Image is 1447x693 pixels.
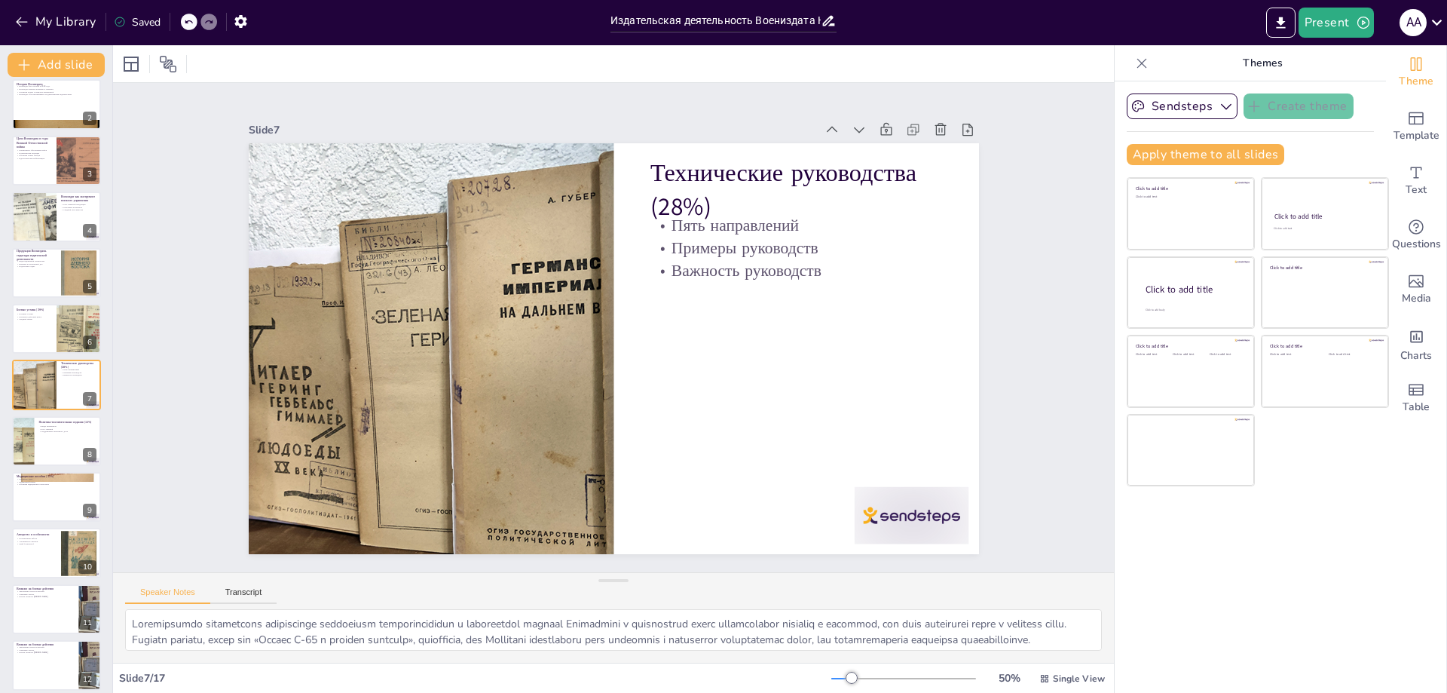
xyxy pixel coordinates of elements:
div: 10 [78,560,96,574]
p: Обучение медицинского персонала [17,483,96,486]
div: 8 [83,448,96,461]
p: Пять направлений [61,369,96,372]
div: Get real-time input from your audience [1386,208,1446,262]
p: Поддержание морального духа [38,430,96,433]
p: Виды издаваемой литературы [17,259,57,262]
p: Снижение потерь [17,649,75,652]
div: Saved [114,15,161,29]
div: 11 [12,584,101,634]
p: Воениздат изменял название и тематику [17,87,96,90]
p: Themes [1154,45,1371,81]
button: Speaker Notes [125,587,210,604]
p: Виды материалов [38,425,96,428]
div: Click to add title [1146,284,1242,296]
p: Авторство и особенности [17,532,57,536]
p: История Воениздата [17,81,96,86]
div: 3 [83,167,96,181]
div: Click to add text [1136,195,1244,199]
p: Влияние на моральный дух [17,262,57,265]
p: Анонимность авторов [17,539,57,542]
p: Воениздат как инструмент военного управления [61,195,96,203]
div: Add a table [1386,371,1446,425]
div: Click to add text [1329,353,1376,357]
button: A A [1400,8,1427,38]
div: Click to add text [1136,353,1170,357]
p: Основная задача оставалась неизменной [17,90,96,94]
p: Влияние на боевые действия [17,587,75,591]
p: Политическая агитация [17,152,52,155]
div: 12 [78,673,96,686]
div: Slide 7 [249,123,816,137]
span: Single View [1053,673,1105,685]
button: Apply theme to all slides [1127,144,1284,165]
div: 11 [78,616,96,630]
p: Средний срок выпуска [61,209,96,212]
input: Insert title [610,10,821,32]
div: 7 [83,392,96,406]
p: Карманный формат [17,480,96,483]
p: Технические руководства (28%) [650,156,942,224]
p: Ключевые показатели [61,206,96,209]
p: Цитата генерала [PERSON_NAME] [17,596,75,599]
button: Sendsteps [1127,94,1237,119]
div: Click to add title [1274,212,1375,221]
div: https://cdn.sendsteps.com/images/logo/sendsteps_logo_white.pnghttps://cdn.sendsteps.com/images/lo... [12,360,101,409]
button: My Library [11,10,102,34]
p: Оперативное обеспечение войск [17,149,52,152]
p: Важность руководств [650,259,942,282]
div: https://cdn.sendsteps.com/images/logo/sendsteps_logo_white.pnghttps://cdn.sendsteps.com/images/lo... [12,79,101,129]
div: Slide 7 / 17 [119,671,831,685]
div: 8 [12,416,101,466]
p: Средний тираж [17,318,52,321]
p: Боевые уставы (39%) [17,308,52,312]
div: Click to add title [1270,264,1378,270]
p: Медицинские пособия (11%) [17,474,96,479]
div: https://cdn.sendsteps.com/images/logo/sendsteps_logo_white.pnghttps://cdn.sendsteps.com/images/lo... [12,304,101,354]
div: Click to add text [1210,353,1244,357]
p: Продукция Воениздата. структура издательской деятельности [17,249,57,262]
p: Полевые уставы [17,312,52,315]
p: Гриф «Секретно» [17,542,57,545]
div: 4 [83,224,96,238]
p: Влияние на боевые действия [17,642,75,647]
div: Click to add body [1146,308,1241,312]
div: Click to add text [1270,353,1317,357]
span: Position [159,55,177,73]
span: Table [1403,399,1430,415]
button: Create theme [1244,94,1354,119]
p: Подготовка солдат [17,265,57,268]
p: Регламент действий войск [17,315,52,318]
p: Воениздат стал крупнейшим государственным издательством [17,93,96,96]
button: Transcript [210,587,277,604]
div: 9 [12,472,101,522]
div: Layout [119,52,143,76]
div: Click to add title [1136,186,1244,192]
button: Add slide [8,53,105,77]
p: Примеры руководств [650,237,942,259]
p: Рост печатной продукции [61,204,96,207]
span: Text [1406,182,1427,198]
button: Export to PowerPoint [1266,8,1296,38]
div: Add images, graphics, shapes or video [1386,262,1446,317]
p: Идеологическая мобилизация [17,157,52,160]
p: Основные темы [17,477,96,480]
div: 12 [12,640,101,690]
textarea: Loremipsumdo sitametcons adipiscinge seddoeiusm temporincididun u laboreetdol magnaal Enimadmini ... [125,609,1102,651]
div: 6 [83,336,96,349]
p: Важность руководств [61,374,96,377]
p: Цитата генерала [PERSON_NAME] [17,652,75,655]
div: Add text boxes [1386,154,1446,208]
div: Click to add text [1274,227,1374,231]
p: Увеличение скорости штурма [17,646,75,649]
div: https://cdn.sendsteps.com/images/logo/sendsteps_logo_white.pnghttps://cdn.sendsteps.com/images/lo... [12,248,101,298]
p: Увеличение скорости штурма [17,590,75,593]
p: Пять направлений [650,214,942,237]
span: Template [1393,127,1439,144]
span: Charts [1400,348,1432,364]
p: Коллективная работа [17,537,57,540]
div: 9 [83,504,96,517]
span: Questions [1392,236,1441,253]
div: Click to add text [1173,353,1207,357]
p: Технические руководства (28%) [61,361,96,369]
div: Click to add title [1136,343,1244,349]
